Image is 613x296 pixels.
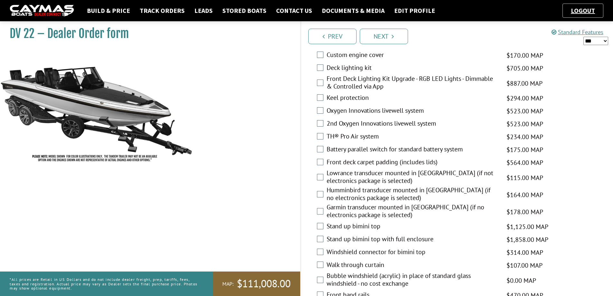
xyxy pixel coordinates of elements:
[273,6,315,15] a: Contact Us
[506,158,543,167] span: $564.00 MAP
[222,281,234,287] span: MAP:
[391,6,438,15] a: Edit Profile
[10,274,198,293] p: *All prices are Retail in US Dollars and do not include dealer freight, prep, tariffs, fees, taxe...
[136,6,188,15] a: Track Orders
[213,272,300,296] a: MAP:$111,008.00
[506,190,543,200] span: $164.00 MAP
[327,94,498,103] label: Keel protection
[327,119,498,129] label: 2nd Oxygen Innovations livewell system
[506,79,543,88] span: $887.00 MAP
[327,51,498,60] label: Custom engine cover
[327,272,498,289] label: Bubble windshield (acrylic) in place of standard glass windshield - no cost exchange
[10,26,284,41] h1: DV 22 – Dealer Order form
[506,222,548,232] span: $1,125.00 MAP
[327,203,498,220] label: Garmin transducer mounted in [GEOGRAPHIC_DATA] (if no electronics package is selected)
[506,248,543,257] span: $314.00 MAP
[308,29,357,44] a: Prev
[506,145,543,155] span: $175.00 MAP
[506,119,543,129] span: $523.00 MAP
[327,75,498,92] label: Front Deck Lighting Kit Upgrade - RGB LED Lights - Dimmable & Controlled via App
[506,261,543,270] span: $107.00 MAP
[506,51,543,60] span: $170.00 MAP
[506,235,548,244] span: $1,858.00 MAP
[327,107,498,116] label: Oxygen Innovations livewell system
[219,6,270,15] a: Stored Boats
[327,169,498,186] label: Lowrance transducer mounted in [GEOGRAPHIC_DATA] (if not electronics package is selected)
[327,248,498,257] label: Windshield connector for bimini top
[10,5,74,17] img: caymas-dealer-connect-2ed40d3bc7270c1d8d7ffb4b79bf05adc795679939227970def78ec6f6c03838.gif
[506,132,543,142] span: $234.00 MAP
[506,106,543,116] span: $523.00 MAP
[568,6,598,14] a: Logout
[327,145,498,155] label: Battery parallel switch for standard battery system
[327,64,498,73] label: Deck lighting kit
[360,29,408,44] a: Next
[506,207,543,217] span: $178.00 MAP
[327,222,498,232] label: Stand up bimini top
[327,261,498,270] label: Walk through curtain
[506,93,543,103] span: $294.00 MAP
[327,235,498,244] label: Stand up bimini top with full enclosure
[506,63,543,73] span: $705.00 MAP
[191,6,216,15] a: Leads
[327,132,498,142] label: TH® Pro Air system
[237,277,291,291] span: $111,008.00
[506,173,543,183] span: $115.00 MAP
[506,276,536,285] span: $0.00 MAP
[319,6,388,15] a: Documents & Media
[84,6,133,15] a: Build & Price
[327,158,498,167] label: Front deck carpet padding (includes lids)
[327,186,498,203] label: Humminbird transducer mounted in [GEOGRAPHIC_DATA] (if no electronics package is selected)
[552,28,603,36] a: Standard Features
